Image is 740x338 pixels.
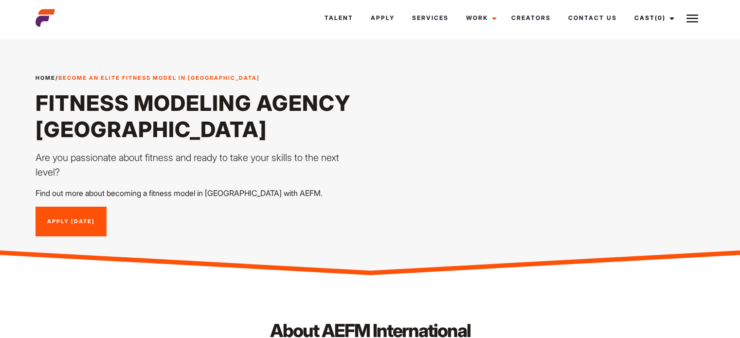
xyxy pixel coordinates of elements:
a: Creators [503,5,560,31]
img: cropped-aefm-brand-fav-22-square.png [36,8,55,28]
span: (0) [655,14,666,21]
p: Are you passionate about fitness and ready to take your skills to the next level? [36,150,364,179]
a: Talent [316,5,362,31]
a: Contact Us [560,5,626,31]
strong: Become an Elite Fitness Model in [GEOGRAPHIC_DATA] [58,74,260,81]
a: Home [36,74,55,81]
p: Find out more about becoming a fitness model in [GEOGRAPHIC_DATA] with AEFM. [36,187,364,199]
a: Work [457,5,503,31]
a: Apply [362,5,403,31]
a: Cast(0) [626,5,680,31]
a: Services [403,5,457,31]
a: Apply [DATE] [36,207,107,237]
img: Burger icon [686,13,698,24]
h1: Fitness Modeling agency [GEOGRAPHIC_DATA] [36,90,364,142]
span: / [36,74,260,82]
